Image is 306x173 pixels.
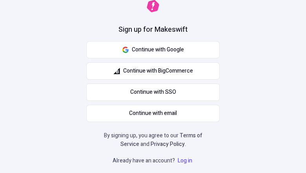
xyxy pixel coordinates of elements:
[86,84,220,101] a: Continue with SSO
[129,109,177,118] span: Continue with email
[132,46,184,54] span: Continue with Google
[113,157,194,165] p: Already have an account?
[86,62,220,80] button: Continue with BigCommerce
[176,157,194,165] a: Log in
[118,25,188,35] h1: Sign up for Makeswift
[86,41,220,58] button: Continue with Google
[86,105,220,122] button: Continue with email
[151,140,185,148] a: Privacy Policy
[101,131,205,149] p: By signing up, you agree to our and .
[123,67,193,75] span: Continue with BigCommerce
[120,131,202,148] a: Terms of Service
